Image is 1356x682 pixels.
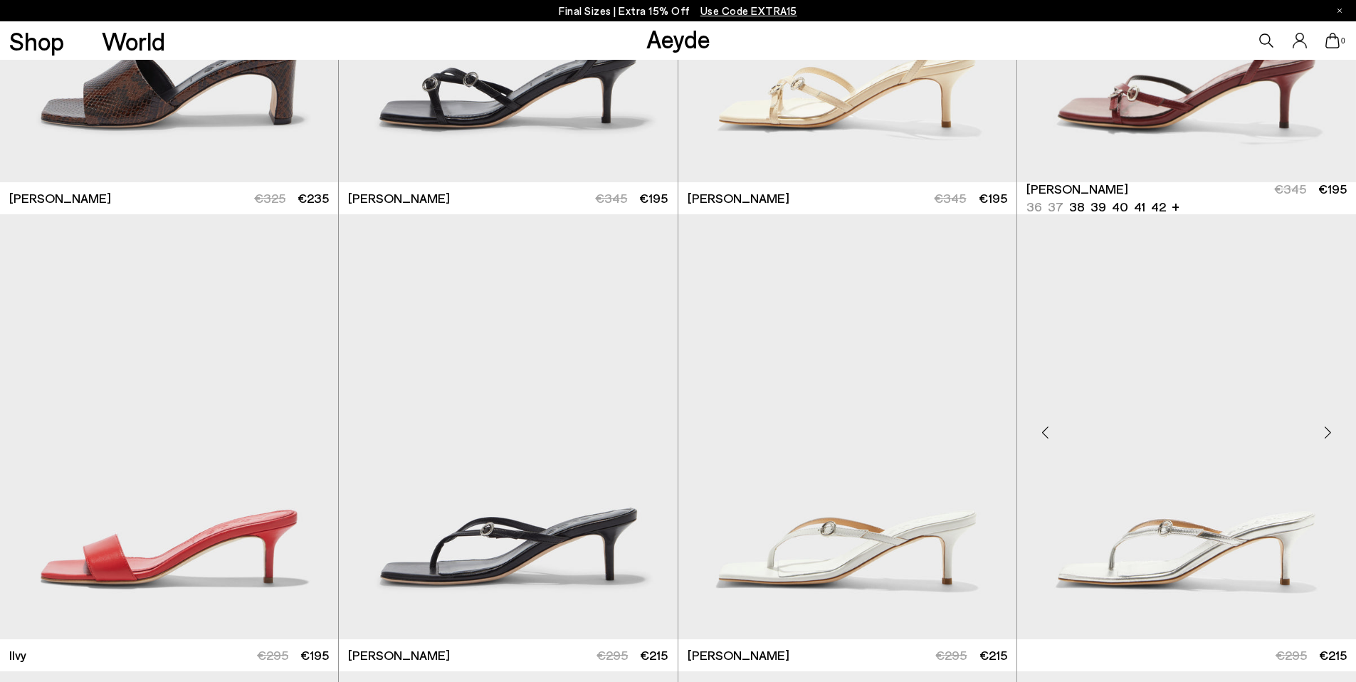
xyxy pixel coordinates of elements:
span: 0 [1340,37,1347,45]
a: 0 [1325,33,1340,48]
li: + [1172,196,1179,216]
span: €345 [1274,181,1306,196]
img: Leigh Leather Toe-Post Sandals [339,214,677,639]
a: Shop [9,28,64,53]
span: €215 [640,647,668,663]
span: [PERSON_NAME] [9,189,111,207]
a: [PERSON_NAME] €295 €215 [678,639,1016,671]
span: Navigate to /collections/ss25-final-sizes [700,4,797,17]
ul: variant [1026,198,1162,216]
li: 42 [1151,198,1166,216]
li: 38 [1069,198,1085,216]
a: €295 €215 [1017,639,1356,671]
img: Leigh Leather Toe-Post Sandals [678,214,1016,639]
span: [PERSON_NAME] [348,189,450,207]
span: €215 [979,647,1007,663]
span: €195 [300,647,329,663]
a: World [102,28,165,53]
span: €295 [935,647,967,663]
a: [PERSON_NAME] 36 37 38 39 40 41 42 + €345 €195 [1017,182,1356,214]
span: Ilvy [9,646,26,664]
a: [PERSON_NAME] €345 €195 [339,182,677,214]
a: [PERSON_NAME] €295 €215 [339,639,677,671]
a: [PERSON_NAME] €345 €195 [678,182,1016,214]
li: 41 [1134,198,1145,216]
span: €295 [596,647,628,663]
li: 40 [1112,198,1128,216]
span: [PERSON_NAME] [348,646,450,664]
span: €345 [595,190,627,206]
a: Aeyde [646,23,710,53]
span: €195 [979,190,1007,206]
span: [PERSON_NAME] [688,189,789,207]
li: 39 [1090,198,1106,216]
span: €235 [298,190,329,206]
span: €295 [1276,647,1307,663]
span: [PERSON_NAME] [688,646,789,664]
span: €215 [1319,647,1347,663]
img: Leigh Leather Toe-Post Sandals [1017,214,1356,639]
span: [PERSON_NAME] [1026,180,1128,198]
span: €325 [254,190,285,206]
span: €345 [934,190,966,206]
span: €295 [257,647,288,663]
span: €195 [639,190,668,206]
span: €195 [1318,181,1347,196]
p: Final Sizes | Extra 15% Off [559,2,797,20]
